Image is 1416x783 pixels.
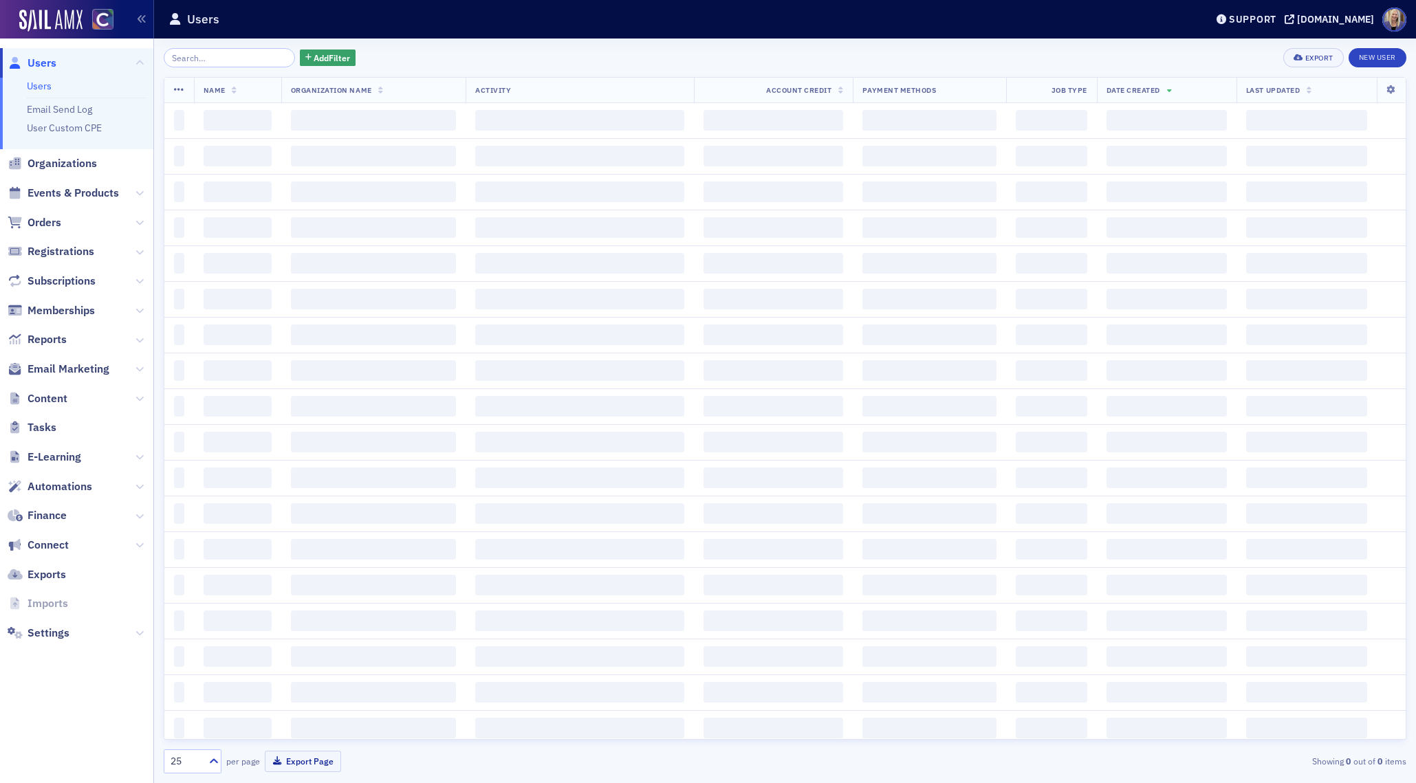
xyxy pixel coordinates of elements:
button: Export Page [265,751,341,772]
span: ‌ [475,146,684,166]
span: ‌ [1246,110,1367,131]
button: [DOMAIN_NAME] [1285,14,1379,24]
span: ‌ [174,217,184,238]
span: ‌ [1107,110,1227,131]
span: ‌ [1246,539,1367,560]
span: Payment Methods [862,85,936,95]
span: ‌ [291,575,456,595]
a: Email Send Log [27,103,92,115]
span: ‌ [1246,146,1367,166]
span: Registrations [28,244,94,259]
span: ‌ [704,467,843,488]
span: ‌ [174,718,184,738]
span: ‌ [1246,217,1367,238]
span: ‌ [204,110,272,131]
span: ‌ [1246,646,1367,667]
span: ‌ [1107,467,1227,488]
span: ‌ [204,682,272,703]
span: ‌ [1016,324,1087,345]
span: ‌ [1107,146,1227,166]
img: SailAMX [19,10,83,32]
span: ‌ [291,503,456,524]
span: ‌ [1107,396,1227,417]
span: ‌ [204,324,272,345]
span: ‌ [704,539,843,560]
span: ‌ [475,503,684,524]
span: ‌ [291,718,456,738]
span: ‌ [1016,646,1087,667]
span: ‌ [704,503,843,524]
span: ‌ [704,646,843,667]
span: Add Filter [314,52,350,64]
span: ‌ [1016,360,1087,381]
span: ‌ [862,646,996,667]
span: ‌ [1016,289,1087,309]
span: ‌ [862,181,996,202]
span: ‌ [174,503,184,524]
span: ‌ [291,253,456,274]
span: ‌ [291,539,456,560]
span: ‌ [1107,217,1227,238]
span: ‌ [475,324,684,345]
span: Reports [28,332,67,347]
span: ‌ [475,181,684,202]
span: Tasks [28,420,56,435]
span: ‌ [475,539,684,560]
span: ‌ [174,467,184,488]
span: ‌ [862,467,996,488]
span: ‌ [704,610,843,631]
span: ‌ [174,682,184,703]
span: Automations [28,479,92,494]
strong: 0 [1375,755,1385,767]
span: ‌ [704,146,843,166]
span: ‌ [862,432,996,452]
span: ‌ [1246,610,1367,631]
span: Orders [28,215,61,230]
span: ‌ [174,539,184,560]
span: ‌ [1246,253,1367,274]
span: ‌ [704,324,843,345]
span: ‌ [1016,432,1087,452]
span: ‌ [862,575,996,595]
span: ‌ [704,181,843,202]
span: ‌ [862,324,996,345]
span: ‌ [204,360,272,381]
span: ‌ [475,682,684,703]
span: Content [28,391,67,406]
img: SailAMX [92,9,113,30]
span: ‌ [704,360,843,381]
span: ‌ [704,289,843,309]
a: Orders [8,215,61,230]
span: Organization Name [291,85,372,95]
span: ‌ [1246,682,1367,703]
span: ‌ [174,432,184,452]
span: ‌ [862,289,996,309]
span: ‌ [862,146,996,166]
span: ‌ [174,253,184,274]
span: Name [204,85,226,95]
span: Memberships [28,303,95,318]
span: ‌ [704,253,843,274]
span: ‌ [204,718,272,738]
a: Email Marketing [8,362,109,377]
span: ‌ [475,718,684,738]
span: ‌ [1246,503,1367,524]
span: ‌ [1016,575,1087,595]
a: Finance [8,508,67,523]
span: Finance [28,508,67,523]
label: per page [226,755,260,767]
span: ‌ [1107,432,1227,452]
span: ‌ [1016,253,1087,274]
a: New User [1349,48,1406,67]
span: ‌ [1246,575,1367,595]
span: ‌ [204,217,272,238]
span: ‌ [204,503,272,524]
a: Exports [8,567,66,582]
div: 25 [171,754,201,769]
span: ‌ [204,289,272,309]
input: Search… [164,48,295,67]
span: ‌ [204,467,272,488]
span: ‌ [1107,610,1227,631]
span: ‌ [1107,682,1227,703]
